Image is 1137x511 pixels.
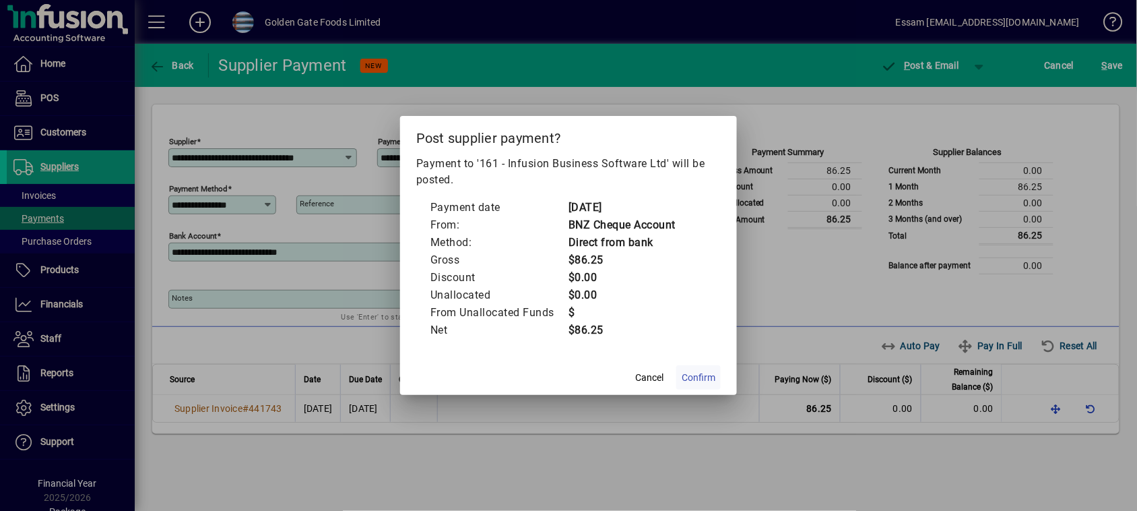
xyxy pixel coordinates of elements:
[568,287,676,304] td: $0.00
[628,365,671,390] button: Cancel
[416,156,721,188] p: Payment to '161 - Infusion Business Software Ltd' will be posted.
[430,322,568,339] td: Net
[430,287,568,304] td: Unallocated
[400,116,737,155] h2: Post supplier payment?
[430,251,568,269] td: Gross
[682,371,715,385] span: Confirm
[568,251,676,269] td: $86.25
[635,371,663,385] span: Cancel
[430,269,568,287] td: Discount
[568,304,676,322] td: $
[430,304,568,322] td: From Unallocated Funds
[430,199,568,216] td: Payment date
[568,216,676,234] td: BNZ Cheque Account
[676,365,721,390] button: Confirm
[430,216,568,234] td: From:
[568,269,676,287] td: $0.00
[568,322,676,339] td: $86.25
[568,199,676,216] td: [DATE]
[568,234,676,251] td: Direct from bank
[430,234,568,251] td: Method:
